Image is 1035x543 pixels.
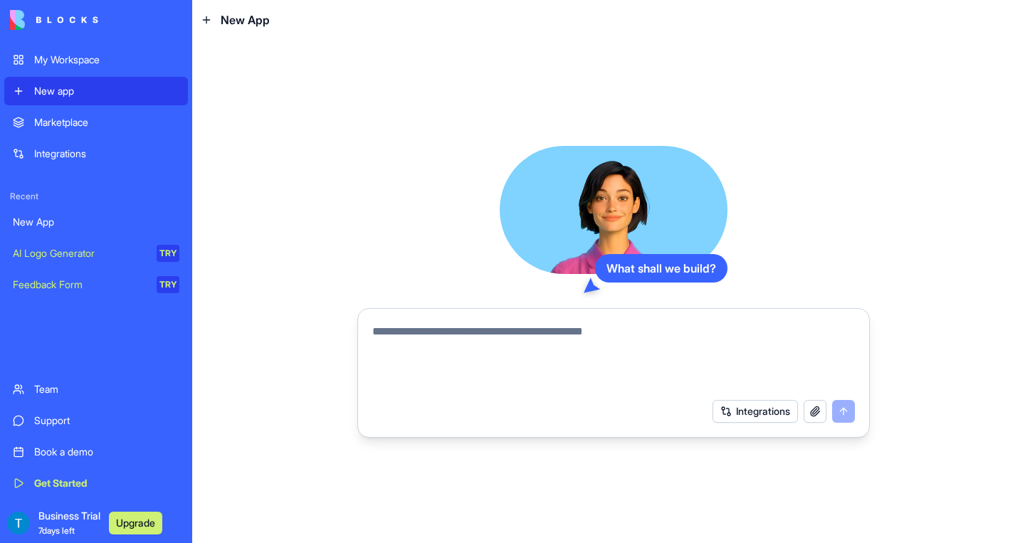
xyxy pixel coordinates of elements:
[38,525,75,536] span: 7 days left
[4,239,188,268] a: AI Logo GeneratorTRY
[13,278,147,292] div: Feedback Form
[4,438,188,466] a: Book a demo
[4,108,188,137] a: Marketplace
[4,139,188,168] a: Integrations
[34,413,179,428] div: Support
[4,46,188,74] a: My Workspace
[4,469,188,497] a: Get Started
[38,509,100,537] span: Business Trial
[34,115,179,130] div: Marketplace
[221,11,270,28] span: New App
[4,77,188,105] a: New app
[4,406,188,435] a: Support
[4,208,188,236] a: New App
[13,215,179,229] div: New App
[4,270,188,299] a: Feedback FormTRY
[157,245,179,262] div: TRY
[10,10,98,30] img: logo
[7,512,30,534] img: ACg8ocKdFDLnpaHeE9FOCL5_wAs0CIqoHCh2MEzBz03XoVzN22NEyA=s96-c
[4,191,188,202] span: Recent
[13,246,147,260] div: AI Logo Generator
[109,512,162,534] button: Upgrade
[34,53,179,67] div: My Workspace
[34,476,179,490] div: Get Started
[157,276,179,293] div: TRY
[34,147,179,161] div: Integrations
[713,400,798,423] button: Integrations
[34,445,179,459] div: Book a demo
[34,84,179,98] div: New app
[595,254,727,283] div: What shall we build?
[4,375,188,404] a: Team
[34,382,179,396] div: Team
